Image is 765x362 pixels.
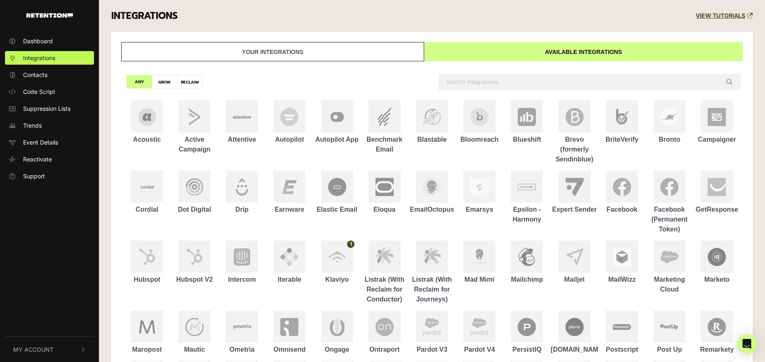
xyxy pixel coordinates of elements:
[328,178,346,196] img: Elastic Email
[266,311,313,355] a: Omnisend Omnisend
[693,205,741,215] div: GetResponse
[218,205,265,215] div: Drip
[470,179,488,195] img: Emarsys
[313,275,361,285] div: Klaviyo
[375,178,394,196] img: Eloqua
[696,12,753,19] a: VIEW TUTORIALS
[423,248,441,266] img: Listrak (With Reclaim for Journeys)
[123,170,171,215] a: Cordial Cordial
[123,100,171,145] a: Acoustic Acoustic
[266,100,313,145] a: Autopilot Autopilot
[361,345,408,355] div: Ontraport
[646,345,693,355] div: Post Up
[646,311,693,355] a: Post Up Post Up
[313,311,361,355] a: Ongage Ongage
[171,275,218,285] div: Hubspot V2
[313,135,361,145] div: Autopilot App
[518,108,536,126] img: Blueshift
[660,178,678,196] img: Facebook (Permanent Token)
[456,205,503,215] div: Emarsys
[408,275,455,304] div: Listrak (With Reclaim for Journeys)
[693,100,741,145] a: Campaigner Campaigner
[423,318,441,336] img: Pardot V3
[551,170,598,215] a: Expert Sender Expert Sender
[138,248,156,266] img: Hubspot
[456,241,503,285] a: Mad Mimi Mad Mimi
[693,275,741,285] div: Marketo
[266,205,313,215] div: Earnware
[598,135,645,145] div: BriteVerify
[361,135,408,154] div: Benchmark Email
[566,178,584,196] img: Expert Sender
[13,345,54,354] span: My Account
[566,248,584,266] img: Mailjet
[5,337,94,362] button: My Account
[266,345,313,355] div: Omnisend
[218,170,265,215] a: Drip Drip
[23,104,70,113] span: Suppression Lists
[566,318,584,336] img: Piano.io
[23,37,53,45] span: Dashboard
[123,275,171,285] div: Hubspot
[646,170,693,234] a: Facebook (Permanent Token) Facebook (Permanent Token)
[408,135,455,145] div: Blastable
[266,275,313,285] div: Iterable
[171,170,218,215] a: Dot Digital Dot Digital
[347,241,354,248] span: 1
[470,318,488,336] img: Pardot V4
[375,108,394,126] img: Benchmark Email
[171,345,218,355] div: Mautic
[233,115,251,119] img: Attentive
[408,345,455,355] div: Pardot V3
[5,68,94,82] a: Contacts
[551,241,598,285] a: Mailjet Mailjet
[613,108,631,126] img: BriteVerify
[171,311,218,355] a: Mautic Mautic
[23,70,47,79] span: Contacts
[5,135,94,149] a: Event Details
[5,51,94,65] a: Integrations
[266,170,313,215] a: Earnware Earnware
[660,248,678,266] img: Marketing Cloud
[551,275,598,285] div: Mailjet
[646,100,693,145] a: Bronto Bronto
[280,178,298,196] img: Earnware
[613,324,631,330] img: Postscript
[456,311,503,355] a: Pardot V4 Pardot V4
[518,318,536,336] img: PersistIQ
[646,275,693,294] div: Marketing Cloud
[138,178,156,196] img: Cordial
[328,248,346,266] img: Klaviyo
[233,322,251,332] img: Ometria
[613,178,631,196] img: Facebook
[23,155,52,163] span: Reactivate
[424,42,743,61] a: Available integrations
[218,100,265,145] a: Attentive Attentive
[470,248,488,266] img: Mad Mimi
[123,345,171,355] div: Maropost
[693,170,741,215] a: GetResponse GetResponse
[598,311,645,355] a: Postscript Postscript
[185,318,204,336] img: Mautic
[23,121,42,130] span: Trends
[598,205,645,215] div: Facebook
[470,108,488,126] img: Bloomreach
[598,100,645,145] a: BriteVerify BriteVerify
[660,108,678,126] img: Bronto
[646,135,693,145] div: Bronto
[138,108,156,126] img: Acoustic
[375,248,394,266] img: Listrak (With Reclaim for Conductor)
[218,135,265,145] div: Attentive
[233,178,251,196] img: Drip
[693,241,741,285] a: Marketo Marketo
[456,135,503,145] div: Bloomreach
[361,311,408,355] a: Ontraport Ontraport
[408,311,455,355] a: Pardot V3 Pardot V3
[23,87,55,96] span: Code Script
[313,170,361,215] a: Elastic Email Elastic Email
[123,241,171,285] a: Hubspot Hubspot
[693,345,741,355] div: Remarkety
[185,108,204,126] img: Active Campaign
[5,102,94,115] a: Suppression Lists
[127,75,152,89] label: ANY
